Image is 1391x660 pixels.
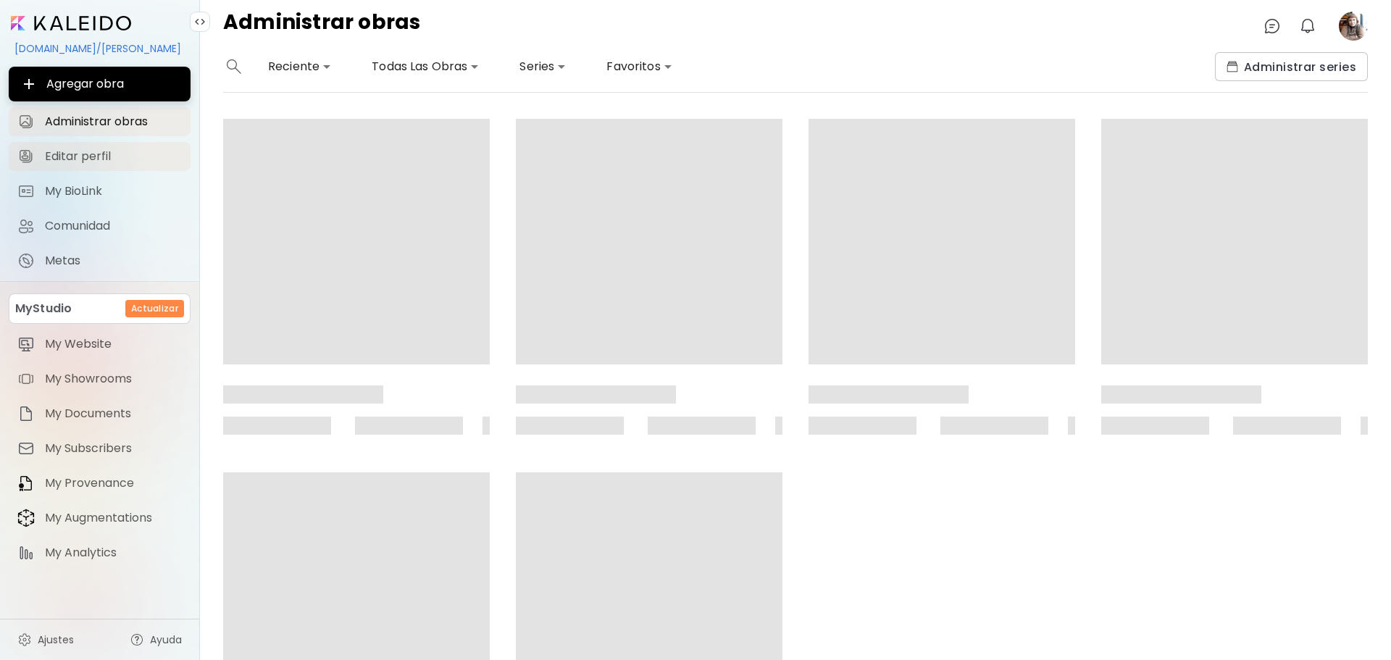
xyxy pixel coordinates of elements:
span: Administrar obras [45,114,182,129]
img: Metas icon [17,252,35,270]
a: itemMy Analytics [9,538,191,567]
img: item [17,405,35,422]
img: Editar perfil icon [17,148,35,165]
img: Comunidad icon [17,217,35,235]
div: Favoritos [601,55,677,78]
span: My Analytics [45,546,182,560]
img: item [17,509,35,527]
span: Administrar series [1227,59,1356,75]
span: My Documents [45,406,182,421]
span: My Showrooms [45,372,182,386]
span: My Subscribers [45,441,182,456]
img: bellIcon [1299,17,1316,35]
div: Todas Las Obras [366,55,485,78]
button: collectionsAdministrar series [1215,52,1368,81]
span: Metas [45,254,182,268]
img: item [17,335,35,353]
img: help [130,632,144,647]
span: My Augmentations [45,511,182,525]
a: Ajustes [9,625,83,654]
a: itemMy Website [9,330,191,359]
div: Series [514,55,572,78]
a: Comunidad iconComunidad [9,212,191,241]
a: Administrar obras iconAdministrar obras [9,107,191,136]
img: item [17,370,35,388]
span: Comunidad [45,219,182,233]
img: settings [17,632,32,647]
a: itemMy Augmentations [9,504,191,532]
img: item [17,440,35,457]
span: Ayuda [150,632,182,647]
span: Agregar obra [20,75,179,93]
img: item [17,475,35,492]
span: Ajustes [38,632,74,647]
h4: Administrar obras [223,12,421,41]
a: itemMy Showrooms [9,364,191,393]
a: Ayuda [121,625,191,654]
div: [DOMAIN_NAME]/[PERSON_NAME] [9,36,191,61]
a: itemMy Provenance [9,469,191,498]
span: My BioLink [45,184,182,199]
button: Agregar obra [9,67,191,101]
img: collections [1227,61,1238,72]
img: search [227,59,241,74]
img: Administrar obras icon [17,113,35,130]
a: completeMy BioLink iconMy BioLink [9,177,191,206]
div: Reciente [262,55,337,78]
span: Editar perfil [45,149,182,164]
img: My BioLink icon [17,183,35,200]
button: search [223,52,245,81]
img: item [17,544,35,561]
a: Editar perfil iconEditar perfil [9,142,191,171]
p: MyStudio [15,300,72,317]
span: My Website [45,337,182,351]
img: chatIcon [1263,17,1281,35]
a: completeMetas iconMetas [9,246,191,275]
span: My Provenance [45,476,182,490]
button: bellIcon [1295,14,1320,38]
img: collapse [194,16,206,28]
h6: Actualizar [131,302,178,315]
a: itemMy Documents [9,399,191,428]
a: itemMy Subscribers [9,434,191,463]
